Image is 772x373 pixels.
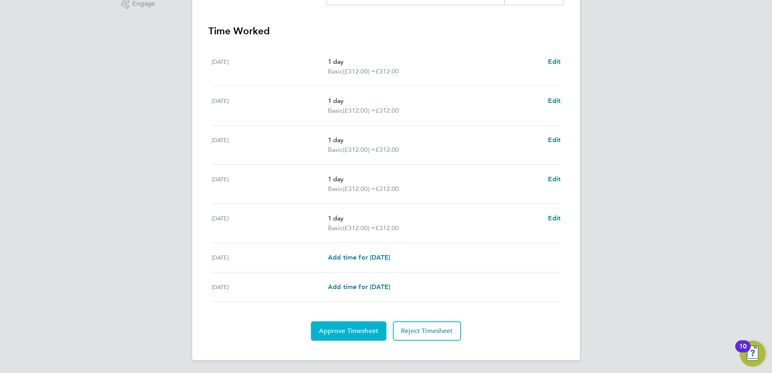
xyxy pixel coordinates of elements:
a: Add time for [DATE] [328,282,390,292]
span: Edit [548,136,560,144]
span: Approve Timesheet [319,327,378,335]
span: Edit [548,175,560,183]
span: Edit [548,214,560,222]
h3: Time Worked [208,25,564,38]
div: [DATE] [212,135,328,155]
span: £312.00 [376,107,399,114]
div: [DATE] [212,253,328,262]
a: Add time for [DATE] [328,253,390,262]
button: Open Resource Center, 10 new notifications [740,341,766,367]
span: Reject Timesheet [401,327,453,335]
p: 1 day [328,135,541,145]
p: 1 day [328,174,541,184]
span: Basic [328,223,343,233]
div: [DATE] [212,214,328,233]
p: 1 day [328,96,541,106]
div: [DATE] [212,57,328,76]
p: 1 day [328,57,541,67]
button: Approve Timesheet [311,321,386,341]
a: Edit [548,57,560,67]
span: Basic [328,67,343,76]
span: (£312.00) = [343,67,376,75]
a: Edit [548,214,560,223]
a: Edit [548,96,560,106]
span: £312.00 [376,67,399,75]
span: Edit [548,97,560,105]
span: Basic [328,145,343,155]
span: Add time for [DATE] [328,254,390,261]
a: Edit [548,174,560,184]
span: (£312.00) = [343,146,376,153]
button: Reject Timesheet [393,321,461,341]
p: 1 day [328,214,541,223]
span: Basic [328,184,343,194]
span: £312.00 [376,146,399,153]
div: [DATE] [212,174,328,194]
span: Edit [548,58,560,65]
span: £312.00 [376,224,399,232]
a: Edit [548,135,560,145]
span: (£312.00) = [343,185,376,193]
div: [DATE] [212,282,328,292]
span: Add time for [DATE] [328,283,390,291]
span: Basic [328,106,343,115]
span: (£312.00) = [343,224,376,232]
div: [DATE] [212,96,328,115]
div: 10 [739,346,747,357]
span: (£312.00) = [343,107,376,114]
span: £312.00 [376,185,399,193]
span: Engage [132,0,155,7]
